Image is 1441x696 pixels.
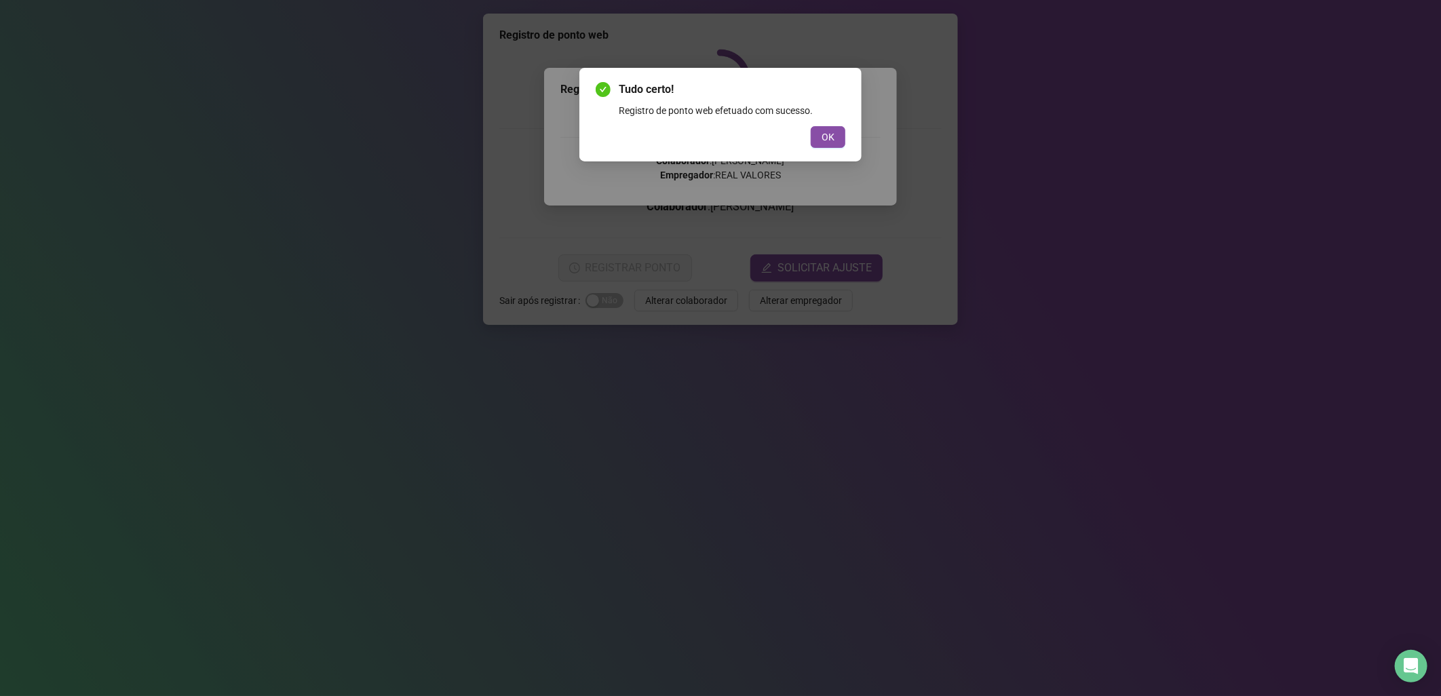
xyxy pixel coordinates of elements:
div: Open Intercom Messenger [1395,650,1427,682]
span: check-circle [596,82,611,97]
span: Tudo certo! [619,81,845,98]
button: OK [811,126,845,148]
span: OK [822,130,834,144]
div: Registro de ponto web efetuado com sucesso. [619,103,845,118]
